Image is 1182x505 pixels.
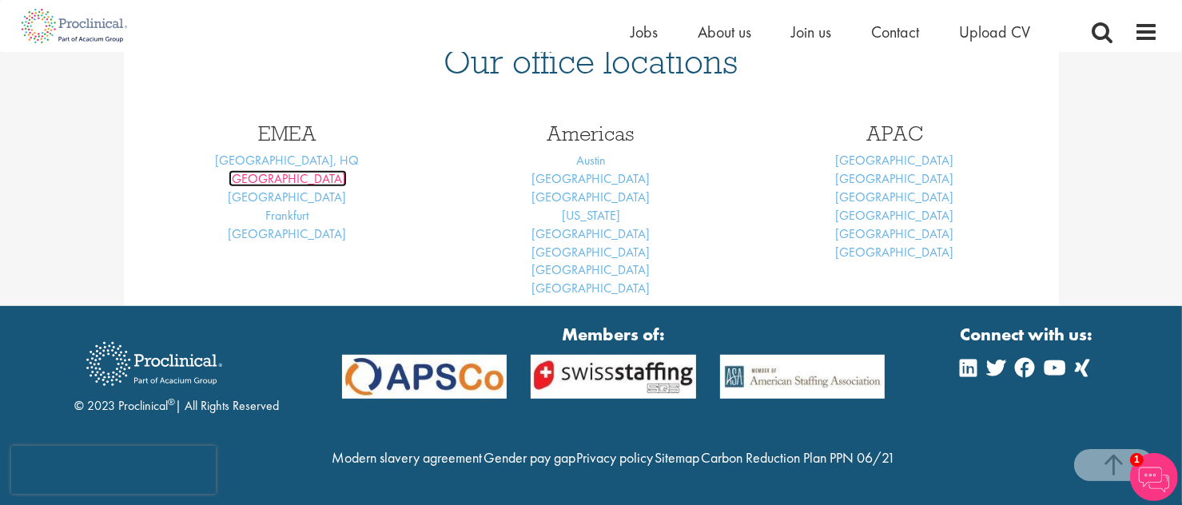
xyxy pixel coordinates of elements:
a: [GEOGRAPHIC_DATA] [836,152,954,169]
h3: Americas [452,123,731,144]
img: Proclinical Recruitment [74,331,234,397]
a: [GEOGRAPHIC_DATA] [836,170,954,187]
a: About us [698,22,752,42]
img: APSCo [330,355,519,399]
a: Carbon Reduction Plan PPN 06/21 [701,448,895,467]
a: Jobs [631,22,659,42]
span: 1 [1130,453,1144,467]
a: [GEOGRAPHIC_DATA] [532,225,651,242]
a: [GEOGRAPHIC_DATA], HQ [216,152,360,169]
a: Upload CV [960,22,1031,42]
sup: ® [168,396,175,408]
img: APSCo [519,355,708,399]
h3: APAC [755,123,1035,144]
a: [GEOGRAPHIC_DATA] [836,207,954,224]
a: [GEOGRAPHIC_DATA] [836,225,954,242]
a: [GEOGRAPHIC_DATA] [532,170,651,187]
a: Gender pay gap [484,448,575,467]
a: Frankfurt [266,207,309,224]
a: [GEOGRAPHIC_DATA] [532,189,651,205]
a: Austin [576,152,606,169]
a: [GEOGRAPHIC_DATA] [836,189,954,205]
a: Join us [792,22,832,42]
div: © 2023 Proclinical | All Rights Reserved [74,330,279,416]
a: Sitemap [655,448,699,467]
a: [US_STATE] [562,207,620,224]
strong: Members of: [342,322,886,347]
img: APSCo [708,355,897,399]
a: [GEOGRAPHIC_DATA] [229,189,347,205]
a: [GEOGRAPHIC_DATA] [229,170,347,187]
strong: Connect with us: [960,322,1096,347]
img: Chatbot [1130,453,1178,501]
a: Contact [872,22,920,42]
iframe: reCAPTCHA [11,446,216,494]
a: [GEOGRAPHIC_DATA] [532,261,651,278]
h3: EMEA [148,123,428,144]
a: [GEOGRAPHIC_DATA] [229,225,347,242]
a: [GEOGRAPHIC_DATA] [836,244,954,260]
a: Privacy policy [576,448,653,467]
h1: Our office locations [148,44,1035,79]
a: Modern slavery agreement [332,448,482,467]
a: [GEOGRAPHIC_DATA] [532,280,651,296]
a: [GEOGRAPHIC_DATA] [532,244,651,260]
